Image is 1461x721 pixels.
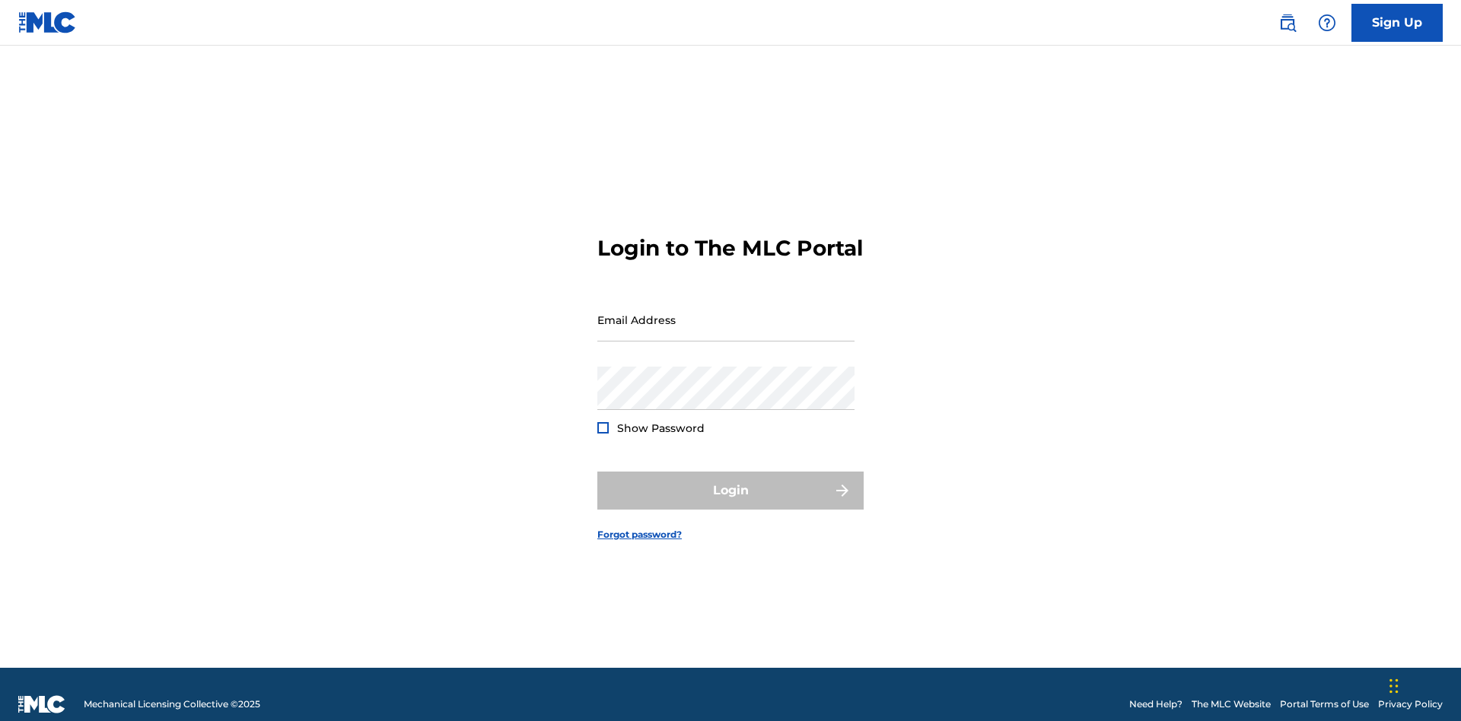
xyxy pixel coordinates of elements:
[1192,697,1271,711] a: The MLC Website
[1385,648,1461,721] iframe: Chat Widget
[1389,663,1399,709] div: Drag
[18,11,77,33] img: MLC Logo
[1129,697,1182,711] a: Need Help?
[1378,697,1443,711] a: Privacy Policy
[597,528,682,542] a: Forgot password?
[1278,14,1297,32] img: search
[1280,697,1369,711] a: Portal Terms of Use
[18,695,65,713] img: logo
[1318,14,1336,32] img: help
[1312,8,1342,38] div: Help
[1351,4,1443,42] a: Sign Up
[84,697,260,711] span: Mechanical Licensing Collective © 2025
[1272,8,1303,38] a: Public Search
[597,235,863,262] h3: Login to The MLC Portal
[617,421,705,435] span: Show Password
